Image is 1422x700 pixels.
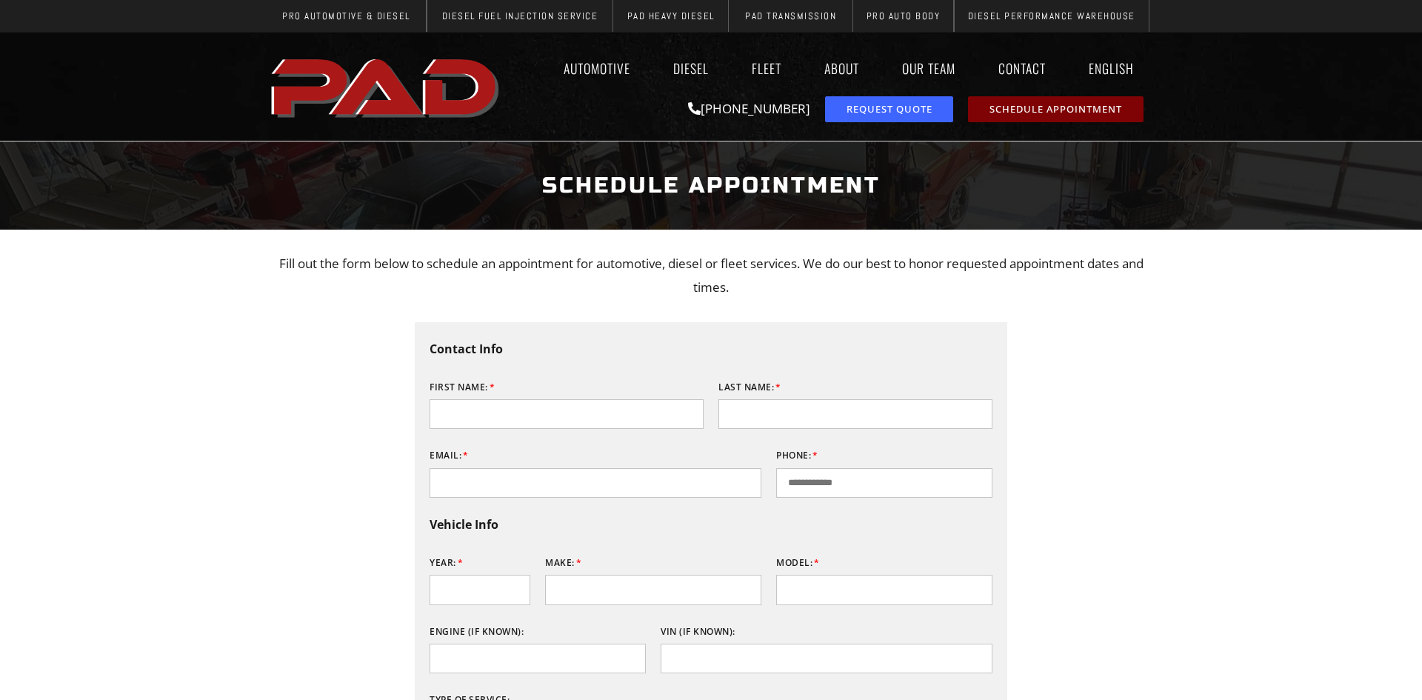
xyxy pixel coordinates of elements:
span: Pro Auto Body [867,11,941,21]
span: PAD Transmission [745,11,836,21]
span: Schedule Appointment [989,104,1122,114]
h1: Schedule Appointment [274,158,1148,213]
label: Phone: [776,444,818,467]
a: English [1075,51,1155,85]
label: Year: [430,551,463,575]
label: Engine (if known): [430,620,524,644]
a: Fleet [738,51,795,85]
img: The image shows the word "PAD" in bold, red, uppercase letters with a slight shadow effect. [267,47,507,127]
label: Model: [776,551,820,575]
label: Last Name: [718,376,781,399]
label: First Name: [430,376,495,399]
a: Contact [984,51,1060,85]
nav: Menu [507,51,1155,85]
a: Automotive [550,51,644,85]
a: About [810,51,873,85]
a: pro automotive and diesel home page [267,47,507,127]
a: Diesel [659,51,723,85]
a: Our Team [888,51,969,85]
a: schedule repair or service appointment [968,96,1144,122]
span: Diesel Performance Warehouse [968,11,1135,21]
span: Diesel Fuel Injection Service [442,11,598,21]
span: Pro Automotive & Diesel [282,11,410,21]
span: PAD Heavy Diesel [627,11,715,21]
label: VIN (if known): [661,620,735,644]
b: Contact Info [430,341,503,357]
span: Request Quote [847,104,932,114]
label: Make: [545,551,581,575]
a: request a service or repair quote [825,96,953,122]
p: Fill out the form below to schedule an appointment for automotive, diesel or fleet services. We d... [274,252,1148,300]
label: Email: [430,444,469,467]
a: [PHONE_NUMBER] [688,100,810,117]
b: Vehicle Info [430,516,498,533]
